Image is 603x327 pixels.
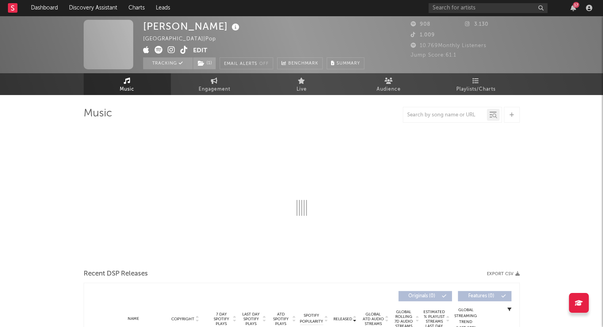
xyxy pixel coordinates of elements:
[456,85,496,94] span: Playlists/Charts
[411,53,456,58] span: Jump Score: 61.1
[570,5,576,11] button: 17
[411,43,486,48] span: 10.769 Monthly Listeners
[270,312,291,326] span: ATD Spotify Plays
[288,59,318,68] span: Benchmark
[404,294,440,298] span: Originals ( 0 )
[297,85,307,94] span: Live
[84,269,148,279] span: Recent DSP Releases
[573,2,579,8] div: 17
[193,57,216,69] button: (1)
[258,73,345,95] a: Live
[143,57,193,69] button: Tracking
[143,34,225,44] div: [GEOGRAPHIC_DATA] | Pop
[220,57,273,69] button: Email AlertsOff
[327,57,364,69] button: Summary
[120,85,134,94] span: Music
[337,61,360,66] span: Summary
[277,57,323,69] a: Benchmark
[259,62,269,66] em: Off
[487,272,520,276] button: Export CSV
[362,312,384,326] span: Global ATD Audio Streams
[411,22,431,27] span: 908
[333,317,352,321] span: Released
[429,3,547,13] input: Search for artists
[199,85,230,94] span: Engagement
[171,317,194,321] span: Copyright
[193,46,207,56] button: Edit
[398,291,452,301] button: Originals(0)
[377,85,401,94] span: Audience
[143,20,241,33] div: [PERSON_NAME]
[171,73,258,95] a: Engagement
[193,57,216,69] span: ( 1 )
[458,291,511,301] button: Features(0)
[345,73,433,95] a: Audience
[84,73,171,95] a: Music
[411,32,435,38] span: 1.009
[463,294,500,298] span: Features ( 0 )
[403,112,487,118] input: Search by song name or URL
[300,313,323,325] span: Spotify Popularity
[241,312,262,326] span: Last Day Spotify Plays
[433,73,520,95] a: Playlists/Charts
[465,22,488,27] span: 3.130
[211,312,232,326] span: 7 Day Spotify Plays
[108,316,160,322] div: Name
